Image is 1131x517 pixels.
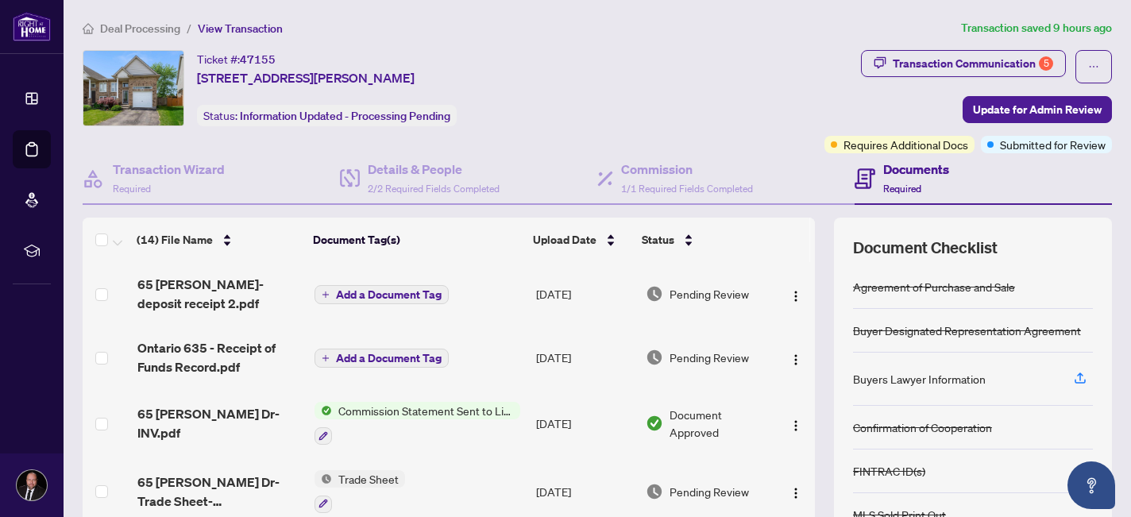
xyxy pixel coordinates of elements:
[646,415,663,432] img: Document Status
[137,275,302,313] span: 65 [PERSON_NAME]- deposit receipt 2.pdf
[530,389,639,457] td: [DATE]
[17,470,47,500] img: Profile Icon
[853,370,986,388] div: Buyers Lawyer Information
[322,354,330,362] span: plus
[621,160,753,179] h4: Commission
[621,183,753,195] span: 1/1 Required Fields Completed
[783,479,809,504] button: Logo
[332,402,520,419] span: Commission Statement Sent to Listing Brokerage
[789,487,802,500] img: Logo
[332,470,405,488] span: Trade Sheet
[853,322,1081,339] div: Buyer Designated Representation Agreement
[670,483,749,500] span: Pending Review
[130,218,307,262] th: (14) File Name
[843,136,968,153] span: Requires Additional Docs
[113,160,225,179] h4: Transaction Wizard
[187,19,191,37] li: /
[83,51,183,125] img: IMG-X12244118_1.jpg
[963,96,1112,123] button: Update for Admin Review
[322,291,330,299] span: plus
[961,19,1112,37] article: Transaction saved 9 hours ago
[137,231,213,249] span: (14) File Name
[853,237,998,259] span: Document Checklist
[137,404,302,442] span: 65 [PERSON_NAME] Dr-INV.pdf
[197,50,276,68] div: Ticket #:
[789,353,802,366] img: Logo
[315,348,449,368] button: Add a Document Tag
[670,285,749,303] span: Pending Review
[670,406,770,441] span: Document Approved
[1067,461,1115,509] button: Open asap
[893,51,1053,76] div: Transaction Communication
[853,278,1015,295] div: Agreement of Purchase and Sale
[198,21,283,36] span: View Transaction
[883,183,921,195] span: Required
[530,326,639,389] td: [DATE]
[137,338,302,376] span: Ontario 635 - Receipt of Funds Record.pdf
[530,262,639,326] td: [DATE]
[315,402,332,419] img: Status Icon
[368,160,500,179] h4: Details & People
[240,109,450,123] span: Information Updated - Processing Pending
[240,52,276,67] span: 47155
[783,281,809,307] button: Logo
[783,411,809,436] button: Logo
[197,68,415,87] span: [STREET_ADDRESS][PERSON_NAME]
[13,12,51,41] img: logo
[1088,61,1099,72] span: ellipsis
[315,470,405,513] button: Status IconTrade Sheet
[83,23,94,34] span: home
[315,284,449,305] button: Add a Document Tag
[973,97,1102,122] span: Update for Admin Review
[853,419,992,436] div: Confirmation of Cooperation
[315,402,520,445] button: Status IconCommission Statement Sent to Listing Brokerage
[642,231,674,249] span: Status
[197,105,457,126] div: Status:
[635,218,771,262] th: Status
[315,285,449,304] button: Add a Document Tag
[646,349,663,366] img: Document Status
[670,349,749,366] span: Pending Review
[307,218,527,262] th: Document Tag(s)
[646,483,663,500] img: Document Status
[113,183,151,195] span: Required
[527,218,635,262] th: Upload Date
[100,21,180,36] span: Deal Processing
[861,50,1066,77] button: Transaction Communication5
[1039,56,1053,71] div: 5
[853,462,925,480] div: FINTRAC ID(s)
[336,289,442,300] span: Add a Document Tag
[883,160,949,179] h4: Documents
[789,290,802,303] img: Logo
[336,353,442,364] span: Add a Document Tag
[646,285,663,303] img: Document Status
[315,470,332,488] img: Status Icon
[315,349,449,368] button: Add a Document Tag
[368,183,500,195] span: 2/2 Required Fields Completed
[533,231,596,249] span: Upload Date
[137,473,302,511] span: 65 [PERSON_NAME] Dr-Trade Sheet-[PERSON_NAME] to Review.pdf
[1000,136,1106,153] span: Submitted for Review
[789,419,802,432] img: Logo
[783,345,809,370] button: Logo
